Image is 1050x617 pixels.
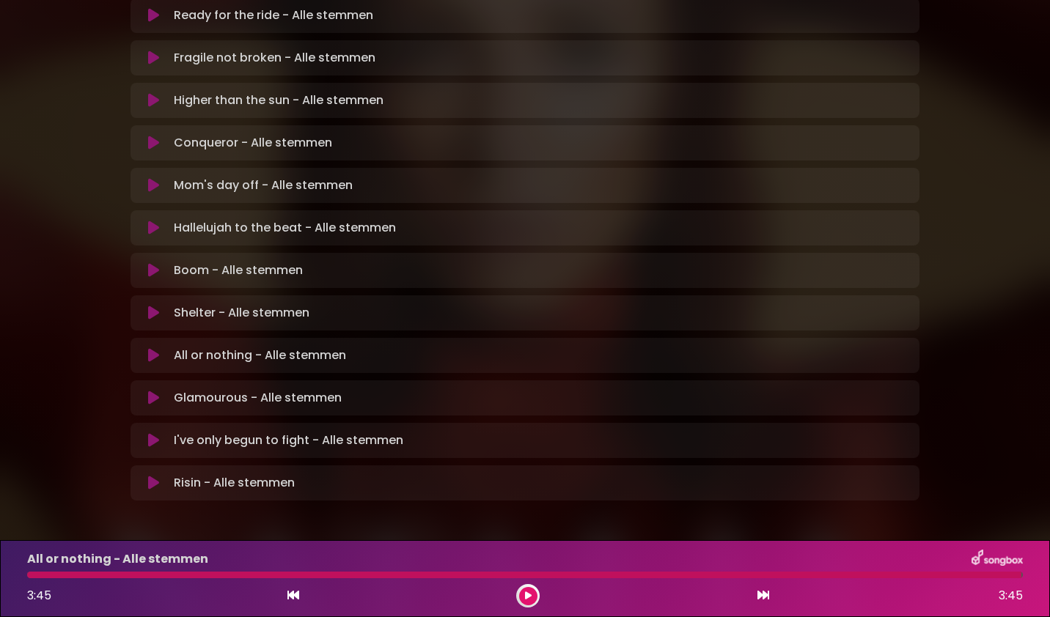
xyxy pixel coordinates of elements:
[174,219,396,237] p: Hallelujah to the beat - Alle stemmen
[174,304,309,322] p: Shelter - Alle stemmen
[174,49,375,67] p: Fragile not broken - Alle stemmen
[174,474,295,492] p: Risin - Alle stemmen
[174,177,353,194] p: Mom's day off - Alle stemmen
[174,347,346,364] p: All or nothing - Alle stemmen
[972,550,1023,569] img: songbox-logo-white.png
[174,7,373,24] p: Ready for the ride - Alle stemmen
[174,432,403,449] p: I've only begun to fight - Alle stemmen
[174,134,332,152] p: Conqueror - Alle stemmen
[174,92,383,109] p: Higher than the sun - Alle stemmen
[174,389,342,407] p: Glamourous - Alle stemmen
[174,262,303,279] p: Boom - Alle stemmen
[27,550,208,568] p: All or nothing - Alle stemmen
